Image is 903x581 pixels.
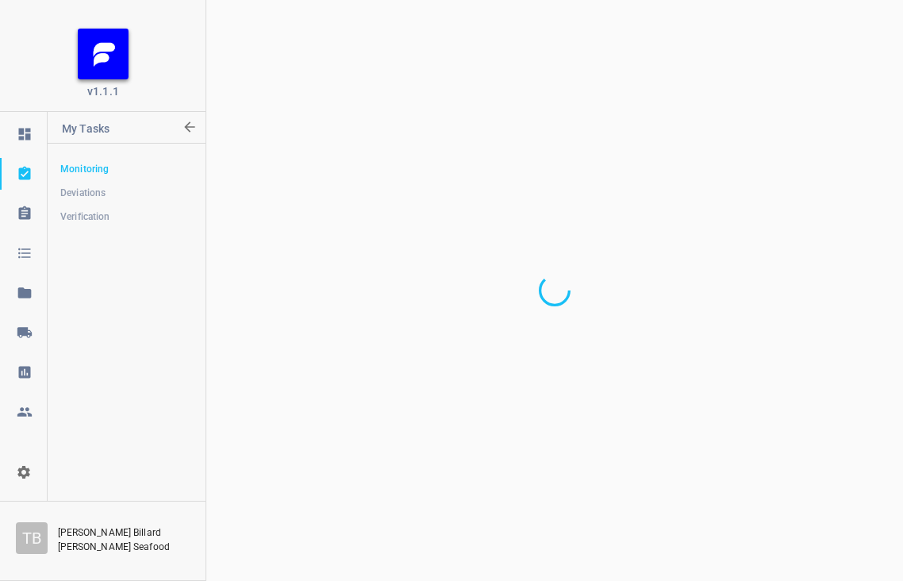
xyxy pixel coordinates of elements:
[87,83,119,99] span: v1.1.1
[48,177,205,209] a: Deviations
[58,525,190,540] p: [PERSON_NAME] Billard
[48,153,205,185] a: Monitoring
[62,112,180,150] p: My Tasks
[16,522,48,554] div: T B
[58,540,185,554] p: [PERSON_NAME] Seafood
[60,161,192,177] span: Monitoring
[78,29,129,79] img: FB_Logo_Reversed_RGB_Icon.895fbf61.png
[60,185,192,201] span: Deviations
[48,201,205,233] a: Verification
[60,209,192,225] span: Verification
